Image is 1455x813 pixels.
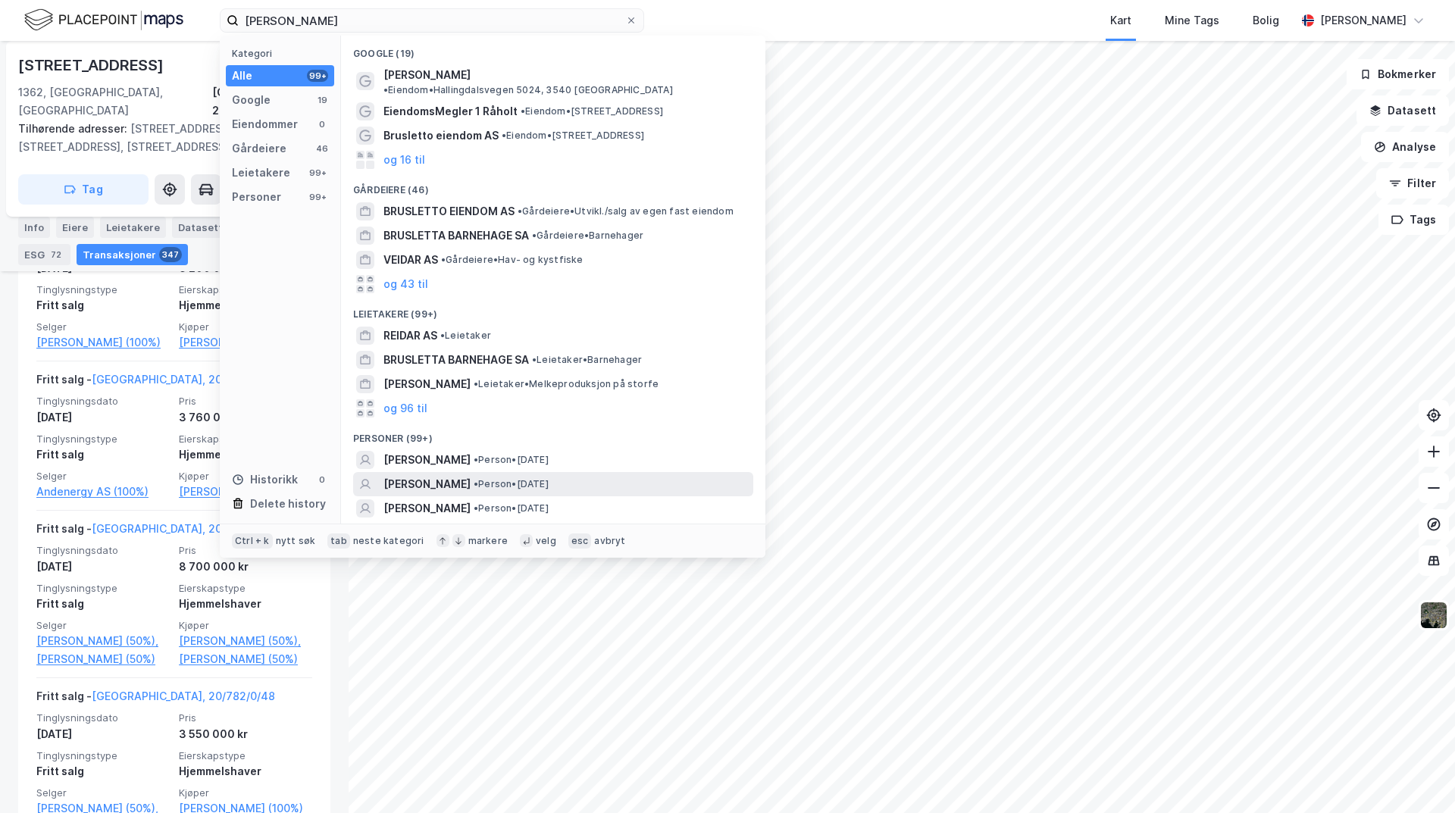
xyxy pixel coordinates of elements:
[232,67,252,85] div: Alle
[383,451,471,469] span: [PERSON_NAME]
[77,244,188,265] div: Transaksjoner
[36,296,170,314] div: Fritt salg
[440,330,445,341] span: •
[532,230,643,242] span: Gårdeiere • Barnehager
[232,115,298,133] div: Eiendommer
[36,650,170,668] a: [PERSON_NAME] (50%)
[383,84,388,95] span: •
[518,205,734,217] span: Gårdeiere • Utvikl./salg av egen fast eiendom
[1379,740,1455,813] iframe: Chat Widget
[36,725,170,743] div: [DATE]
[18,53,167,77] div: [STREET_ADDRESS]
[383,399,427,417] button: og 96 til
[36,371,274,395] div: Fritt salg -
[212,83,330,120] div: [GEOGRAPHIC_DATA], 20/782
[1376,168,1449,199] button: Filter
[179,408,312,427] div: 3 760 000 kr
[36,582,170,595] span: Tinglysningstype
[18,83,212,120] div: 1362, [GEOGRAPHIC_DATA], [GEOGRAPHIC_DATA]
[232,164,290,182] div: Leietakere
[24,7,183,33] img: logo.f888ab2527a4732fd821a326f86c7f29.svg
[232,533,273,549] div: Ctrl + k
[383,84,673,96] span: Eiendom • Hallingdalsvegen 5024, 3540 [GEOGRAPHIC_DATA]
[341,172,765,199] div: Gårdeiere (46)
[36,395,170,408] span: Tinglysningsdato
[36,321,170,333] span: Selger
[179,595,312,613] div: Hjemmelshaver
[232,48,334,59] div: Kategori
[179,283,312,296] span: Eierskapstype
[474,454,549,466] span: Person • [DATE]
[1165,11,1219,30] div: Mine Tags
[502,130,506,141] span: •
[468,535,508,547] div: markere
[179,483,312,501] a: [PERSON_NAME] (100%)
[383,475,471,493] span: [PERSON_NAME]
[36,619,170,632] span: Selger
[36,595,170,613] div: Fritt salg
[521,105,663,117] span: Eiendom • [STREET_ADDRESS]
[179,619,312,632] span: Kjøper
[474,454,478,465] span: •
[36,762,170,780] div: Fritt salg
[316,474,328,486] div: 0
[36,711,170,724] span: Tinglysningsdato
[100,217,166,238] div: Leietakere
[383,102,518,120] span: EiendomsMegler 1 Råholt
[532,354,642,366] span: Leietaker • Barnehager
[179,446,312,464] div: Hjemmelshaver
[179,749,312,762] span: Eierskapstype
[36,283,170,296] span: Tinglysningstype
[36,558,170,576] div: [DATE]
[383,151,425,169] button: og 16 til
[307,191,328,203] div: 99+
[1379,740,1455,813] div: Kontrollprogram for chat
[341,36,765,63] div: Google (19)
[502,130,644,142] span: Eiendom • [STREET_ADDRESS]
[48,247,64,262] div: 72
[179,333,312,352] a: [PERSON_NAME] (100%)
[92,689,275,702] a: [GEOGRAPHIC_DATA], 20/782/0/48
[383,66,471,84] span: [PERSON_NAME]
[341,296,765,324] div: Leietakere (99+)
[36,687,275,711] div: Fritt salg -
[232,188,281,206] div: Personer
[1320,11,1406,30] div: [PERSON_NAME]
[56,217,94,238] div: Eiere
[179,711,312,724] span: Pris
[383,375,471,393] span: [PERSON_NAME]
[92,373,274,386] a: [GEOGRAPHIC_DATA], 20/782/0/39
[1253,11,1279,30] div: Bolig
[179,544,312,557] span: Pris
[594,535,625,547] div: avbryt
[474,478,478,489] span: •
[232,139,286,158] div: Gårdeiere
[18,217,50,238] div: Info
[159,247,182,262] div: 347
[383,499,471,518] span: [PERSON_NAME]
[36,446,170,464] div: Fritt salg
[232,471,298,489] div: Historikk
[92,522,274,535] a: [GEOGRAPHIC_DATA], 20/782/0/59
[179,650,312,668] a: [PERSON_NAME] (50%)
[179,433,312,446] span: Eierskapstype
[474,378,478,389] span: •
[536,535,556,547] div: velg
[36,786,170,799] span: Selger
[179,470,312,483] span: Kjøper
[1356,95,1449,126] button: Datasett
[36,333,170,352] a: [PERSON_NAME] (100%)
[440,330,491,342] span: Leietaker
[441,254,446,265] span: •
[179,762,312,780] div: Hjemmelshaver
[474,502,478,514] span: •
[36,520,274,544] div: Fritt salg -
[327,533,350,549] div: tab
[383,275,428,293] button: og 43 til
[383,251,438,269] span: VEIDAR AS
[232,91,271,109] div: Google
[179,786,312,799] span: Kjøper
[36,408,170,427] div: [DATE]
[532,230,537,241] span: •
[1419,601,1448,630] img: 9k=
